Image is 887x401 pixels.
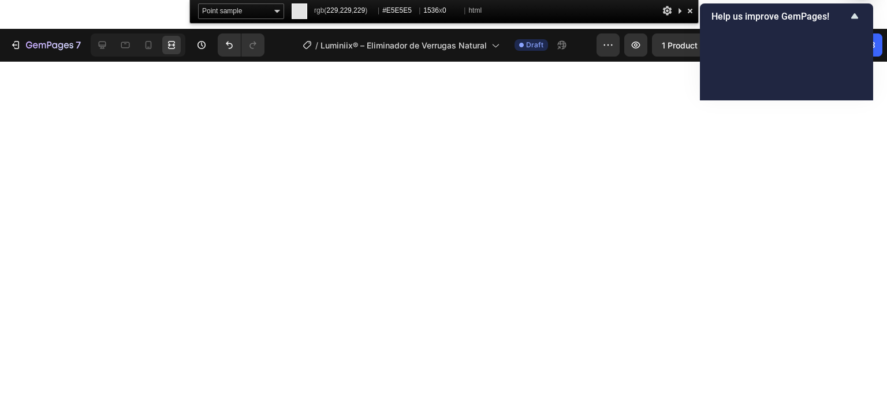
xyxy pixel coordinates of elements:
[5,33,86,57] button: 7
[315,39,318,51] span: /
[684,3,696,18] div: Close and Stop Picking
[468,3,482,18] span: html
[382,3,416,18] span: #E5E5E5
[320,39,487,51] span: Luminiix® – Eliminador de Verrugas Natural
[423,3,461,18] span: x
[711,9,862,23] button: Show survey - Help us improve GemPages!
[661,3,673,18] div: Options
[314,3,375,18] span: rgb( , , )
[442,6,446,14] span: 0
[464,6,465,14] span: |
[675,3,684,18] div: Collapse This Panel
[662,39,737,51] span: 1 product assigned
[378,6,379,14] span: |
[423,6,439,14] span: 1536
[76,38,81,52] p: 7
[419,6,420,14] span: |
[353,6,365,14] span: 229
[711,11,848,22] span: Help us improve GemPages!
[218,33,264,57] div: Undo/Redo
[326,6,338,14] span: 229
[652,33,763,57] button: 1 product assigned
[340,6,352,14] span: 229
[526,40,543,50] span: Draft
